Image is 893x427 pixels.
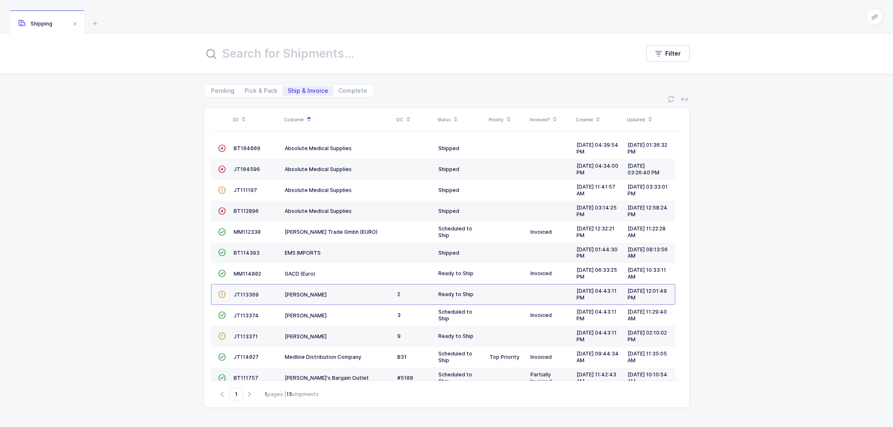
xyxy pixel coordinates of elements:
[665,49,681,58] span: Filter
[628,330,667,343] span: [DATE] 02:10:02 PM
[233,113,279,127] div: ID
[576,163,618,176] span: [DATE] 04:34:00 PM
[397,333,401,339] span: 9
[338,88,367,94] span: Complete
[204,43,630,64] input: Search for Shipments...
[285,208,352,214] span: Absolute Medical Supplies
[530,371,570,385] div: Partially Invoiced
[646,45,690,62] button: Filter
[218,166,226,172] span: 
[218,375,226,381] span: 
[218,333,226,339] span: 
[218,187,226,193] span: 
[576,225,615,238] span: [DATE] 12:32:21 PM
[576,246,618,259] span: [DATE] 01:44:30 PM
[397,291,400,297] span: 2
[628,267,666,280] span: [DATE] 10:33:11 AM
[438,187,459,193] span: Shipped
[576,309,617,322] span: [DATE] 04:43:11 PM
[234,375,258,381] span: BT111757
[18,20,52,27] span: Shipping
[576,371,616,384] span: [DATE] 11:42:43 AM
[288,88,328,94] span: Ship & Invoice
[438,270,474,276] span: Ready to Ship
[576,330,617,343] span: [DATE] 04:43:11 PM
[530,354,570,361] div: Invoiced
[437,113,484,127] div: Status
[576,288,617,301] span: [DATE] 04:43:11 PM
[229,388,243,401] span: Go to
[218,270,226,276] span: 
[628,371,667,384] span: [DATE] 10:10:54 AM
[285,271,315,277] span: GACD (Euro)
[438,291,474,297] span: Ready to Ship
[397,375,413,381] span: #5100
[244,88,278,94] span: Pick & Pack
[438,350,472,363] span: Scheduled to Ship
[628,142,667,155] span: [DATE] 01:36:32 PM
[576,113,622,127] div: Created
[265,391,319,398] div: pages | shipments
[530,312,570,319] div: Invoiced
[211,88,234,94] span: Pending
[265,391,267,397] b: 1
[530,270,570,277] div: Invoiced
[576,184,615,197] span: [DATE] 11:41:57 AM
[438,208,459,214] span: Shipped
[530,113,571,127] div: Invoiced?
[438,225,472,238] span: Scheduled to Ship
[218,145,226,151] span: 
[628,288,667,301] span: [DATE] 12:01:49 PM
[628,163,659,176] span: [DATE] 03:26:40 PM
[285,354,361,360] span: Medline Distribution Company
[285,333,327,340] span: [PERSON_NAME]
[438,309,472,322] span: Scheduled to Ship
[234,208,259,214] span: BT112896
[576,350,619,363] span: [DATE] 09:44:34 AM
[234,354,259,360] span: JT114027
[438,333,474,339] span: Ready to Ship
[234,271,261,277] span: MM114002
[397,312,401,318] span: 3
[396,113,432,127] div: DC
[285,145,352,151] span: Absolute Medical Supplies
[628,246,668,259] span: [DATE] 08:13:56 AM
[285,229,378,235] span: [PERSON_NAME] Trade Gmbh (EURO)
[489,354,520,360] span: Top Priority
[285,375,369,381] span: [PERSON_NAME]'s Bargain Outlet
[218,249,226,256] span: 
[438,371,472,384] span: Scheduled to Ship
[234,229,261,235] span: MM112330
[576,142,618,155] span: [DATE] 04:39:54 PM
[285,187,352,193] span: Absolute Medical Supplies
[234,312,259,319] span: JT113374
[218,229,226,235] span: 
[285,250,321,256] span: EMS IMPORTS
[234,166,260,172] span: JT104596
[628,225,666,238] span: [DATE] 11:22:28 AM
[438,145,459,151] span: Shipped
[285,166,352,172] span: Absolute Medical Supplies
[234,291,259,298] span: JT113369
[234,333,258,340] span: JT113371
[628,350,667,363] span: [DATE] 11:35:05 AM
[438,250,459,256] span: Shipped
[218,291,226,297] span: 
[286,391,292,397] b: 15
[234,250,260,256] span: BT114393
[576,205,617,217] span: [DATE] 03:14:25 PM
[218,208,226,214] span: 
[489,113,525,127] div: Priority
[438,166,459,172] span: Shipped
[218,354,226,360] span: 
[285,291,327,298] span: [PERSON_NAME]
[530,229,570,235] div: Invoiced
[234,145,260,151] span: BT104009
[627,113,673,127] div: Updated
[284,113,391,127] div: Customer
[234,187,257,193] span: JT111197
[218,312,226,318] span: 
[628,205,667,217] span: [DATE] 12:58:24 PM
[628,309,667,322] span: [DATE] 11:29:40 AM
[285,312,327,319] span: [PERSON_NAME]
